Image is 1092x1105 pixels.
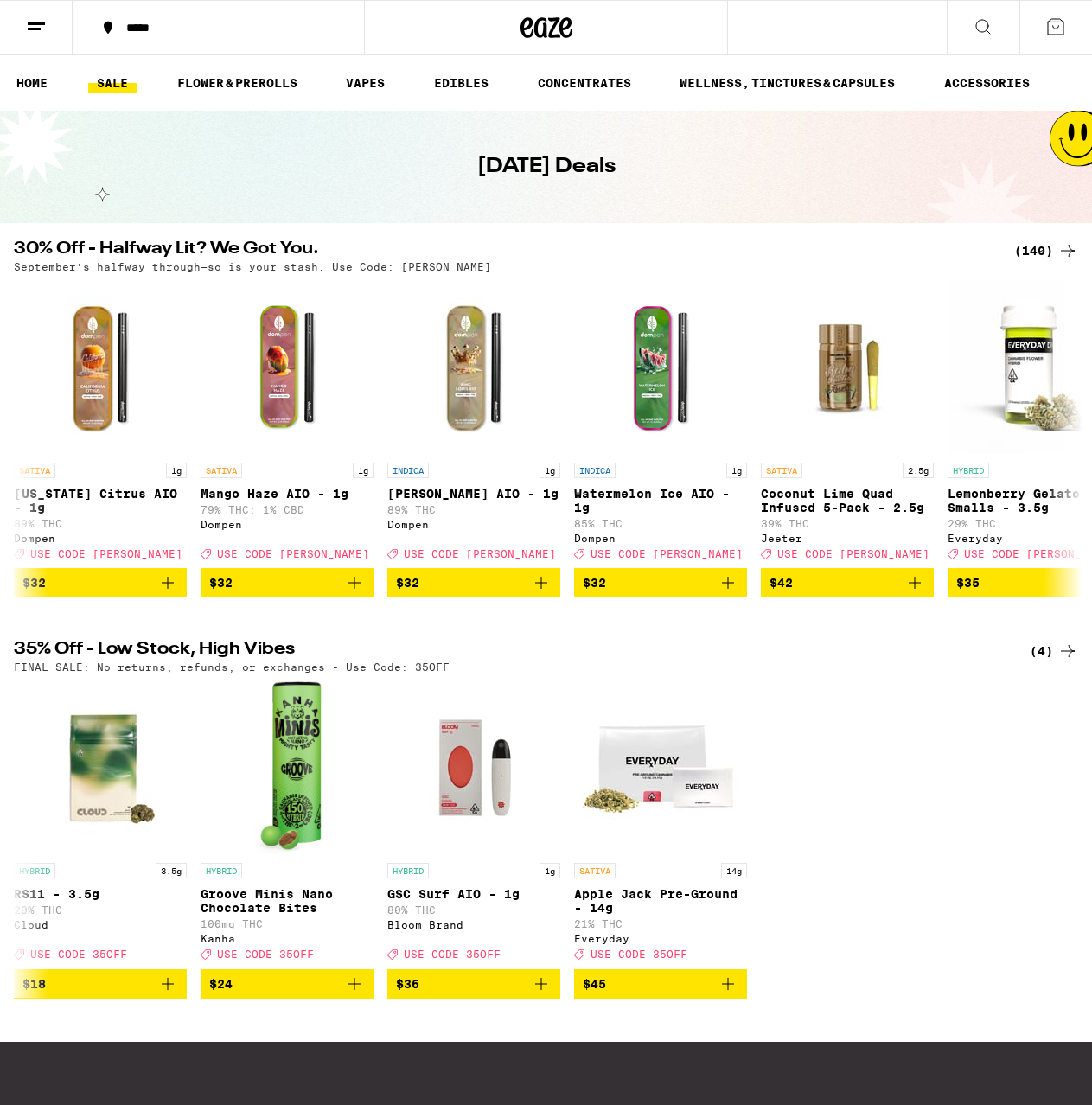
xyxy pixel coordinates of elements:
[761,518,934,529] p: 39% THC
[166,463,187,478] p: 1g
[14,518,187,529] p: 89% THC
[387,887,560,901] p: GSC Surf AIO - 1g
[574,487,747,514] p: Watermelon Ice AIO - 1g
[387,463,429,478] p: INDICA
[583,576,606,590] span: $32
[574,933,747,944] div: Everyday
[396,977,419,991] span: $36
[387,519,560,530] div: Dompen
[14,919,187,930] div: Cloud
[1030,641,1078,661] a: (4)
[574,887,747,915] p: Apple Jack Pre-Ground - 14g
[574,681,747,854] img: Everyday - Apple Jack Pre-Ground - 14g
[529,73,640,93] a: CONCENTRATES
[14,681,187,854] img: Cloud - RS11 - 3.5g
[201,933,374,944] div: Kanha
[761,463,802,478] p: SATIVA
[387,568,560,597] button: Add to bag
[14,281,187,454] img: Dompen - California Citrus AIO - 1g
[14,487,187,514] p: [US_STATE] Citrus AIO - 1g
[574,863,616,878] p: SATIVA
[761,281,934,568] a: Open page for Coconut Lime Quad Infused 5-Pack - 2.5g from Jeeter
[201,969,374,999] button: Add to bag
[201,504,374,515] p: 79% THC: 1% CBD
[387,487,560,501] p: [PERSON_NAME] AIO - 1g
[574,281,747,454] img: Dompen - Watermelon Ice AIO - 1g
[252,681,322,854] img: Kanha - Groove Minis Nano Chocolate Bites
[574,969,747,999] button: Add to bag
[201,681,374,968] a: Open page for Groove Minis Nano Chocolate Bites from Kanha
[956,576,980,590] span: $35
[591,548,743,559] span: USE CODE [PERSON_NAME]
[201,863,242,878] p: HYBRID
[721,863,747,878] p: 14g
[22,576,46,590] span: $32
[169,73,306,93] a: FLOWER & PREROLLS
[30,548,182,559] span: USE CODE [PERSON_NAME]
[671,73,904,93] a: WELLNESS, TINCTURES & CAPSULES
[948,463,989,478] p: HYBRID
[761,533,934,544] div: Jeeter
[761,487,934,514] p: Coconut Lime Quad Infused 5-Pack - 2.5g
[387,504,560,515] p: 89% THC
[404,949,501,961] span: USE CODE 35OFF
[574,918,747,929] p: 21% THC
[8,73,56,93] a: HOME
[14,969,187,999] button: Add to bag
[156,863,187,878] p: 3.5g
[425,73,497,93] a: EDIBLES
[761,568,934,597] button: Add to bag
[387,281,560,568] a: Open page for King Louis XIII AIO - 1g from Dompen
[574,463,616,478] p: INDICA
[574,533,747,544] div: Dompen
[217,548,369,559] span: USE CODE [PERSON_NAME]
[14,281,187,568] a: Open page for California Citrus AIO - 1g from Dompen
[903,463,934,478] p: 2.5g
[337,73,393,93] a: VAPES
[30,949,127,961] span: USE CODE 35OFF
[540,463,560,478] p: 1g
[574,568,747,597] button: Add to bag
[209,576,233,590] span: $32
[14,240,993,261] h2: 30% Off - Halfway Lit? We Got You.
[22,977,46,991] span: $18
[14,533,187,544] div: Dompen
[387,681,560,968] a: Open page for GSC Surf AIO - 1g from Bloom Brand
[574,681,747,968] a: Open page for Apple Jack Pre-Ground - 14g from Everyday
[574,281,747,568] a: Open page for Watermelon Ice AIO - 1g from Dompen
[217,949,314,961] span: USE CODE 35OFF
[387,281,560,454] img: Dompen - King Louis XIII AIO - 1g
[14,463,55,478] p: SATIVA
[387,919,560,930] div: Bloom Brand
[201,887,374,915] p: Groove Minis Nano Chocolate Bites
[770,576,793,590] span: $42
[14,661,450,673] p: FINAL SALE: No returns, refunds, or exchanges - Use Code: 35OFF
[201,281,374,568] a: Open page for Mango Haze AIO - 1g from Dompen
[201,918,374,929] p: 100mg THC
[201,463,242,478] p: SATIVA
[761,281,934,454] img: Jeeter - Coconut Lime Quad Infused 5-Pack - 2.5g
[591,949,687,961] span: USE CODE 35OFF
[936,73,1038,93] a: ACCESSORIES
[387,681,560,854] img: Bloom Brand - GSC Surf AIO - 1g
[387,904,560,916] p: 80% THC
[353,463,374,478] p: 1g
[88,73,137,93] a: SALE
[574,518,747,529] p: 85% THC
[387,969,560,999] button: Add to bag
[1014,240,1078,261] a: (140)
[14,261,491,272] p: September’s halfway through—so is your stash. Use Code: [PERSON_NAME]
[201,487,374,501] p: Mango Haze AIO - 1g
[14,863,55,878] p: HYBRID
[14,641,993,661] h2: 35% Off - Low Stock, High Vibes
[387,863,429,878] p: HYBRID
[583,977,606,991] span: $45
[777,548,929,559] span: USE CODE [PERSON_NAME]
[209,977,233,991] span: $24
[396,576,419,590] span: $32
[540,863,560,878] p: 1g
[477,152,616,182] h1: [DATE] Deals
[726,463,747,478] p: 1g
